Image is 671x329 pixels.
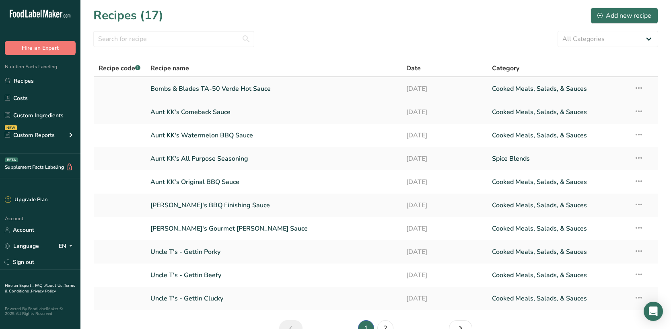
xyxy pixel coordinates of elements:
a: [DATE] [406,127,482,144]
a: Spice Blends [492,150,625,167]
a: Cooked Meals, Salads, & Sauces [492,243,625,260]
a: Uncle T's - Gettin Porky [150,243,397,260]
a: Privacy Policy [31,288,56,294]
a: Uncle T's - Gettin Clucky [150,290,397,307]
a: Language [5,239,39,253]
div: Custom Reports [5,131,55,139]
a: Aunt KK's Original BBQ Sauce [150,174,397,190]
a: Cooked Meals, Salads, & Sauces [492,127,625,144]
div: BETA [5,157,18,162]
div: Add new recipe [597,11,651,20]
h1: Recipes (17) [93,6,163,25]
a: FAQ . [35,283,45,288]
a: [DATE] [406,150,482,167]
div: Upgrade Plan [5,196,47,204]
a: Cooked Meals, Salads, & Sauces [492,290,625,307]
a: [DATE] [406,197,482,214]
button: Add new recipe [591,8,658,24]
a: About Us . [45,283,64,288]
button: Hire an Expert [5,41,76,55]
a: Aunt KK's Watermelon BBQ Sauce [150,127,397,144]
a: Uncle T's - Gettin Beefy [150,267,397,284]
a: [DATE] [406,267,482,284]
span: Category [492,63,519,73]
div: EN [59,241,76,251]
div: Powered By FoodLabelMaker © 2025 All Rights Reserved [5,307,76,316]
div: NEW [5,125,17,130]
a: [DATE] [406,174,482,190]
a: [PERSON_NAME]'s BBQ Finishing Sauce [150,197,397,214]
a: Hire an Expert . [5,283,33,288]
input: Search for recipe [93,31,254,47]
a: Terms & Conditions . [5,283,75,294]
span: Date [406,63,421,73]
a: Cooked Meals, Salads, & Sauces [492,104,625,121]
a: Cooked Meals, Salads, & Sauces [492,197,625,214]
span: Recipe code [99,64,140,73]
span: Recipe name [150,63,189,73]
a: Cooked Meals, Salads, & Sauces [492,220,625,237]
a: [DATE] [406,80,482,97]
a: [DATE] [406,220,482,237]
a: [DATE] [406,104,482,121]
a: Cooked Meals, Salads, & Sauces [492,80,625,97]
a: Aunt KK's All Purpose Seasoning [150,150,397,167]
a: [DATE] [406,243,482,260]
a: [DATE] [406,290,482,307]
a: [PERSON_NAME]'s Gourmet [PERSON_NAME] Sauce [150,220,397,237]
a: Aunt KK's Comeback Sauce [150,104,397,121]
a: Cooked Meals, Salads, & Sauces [492,174,625,190]
a: Cooked Meals, Salads, & Sauces [492,267,625,284]
a: Bombs & Blades TA-50 Verde Hot Sauce [150,80,397,97]
div: Open Intercom Messenger [644,302,663,321]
